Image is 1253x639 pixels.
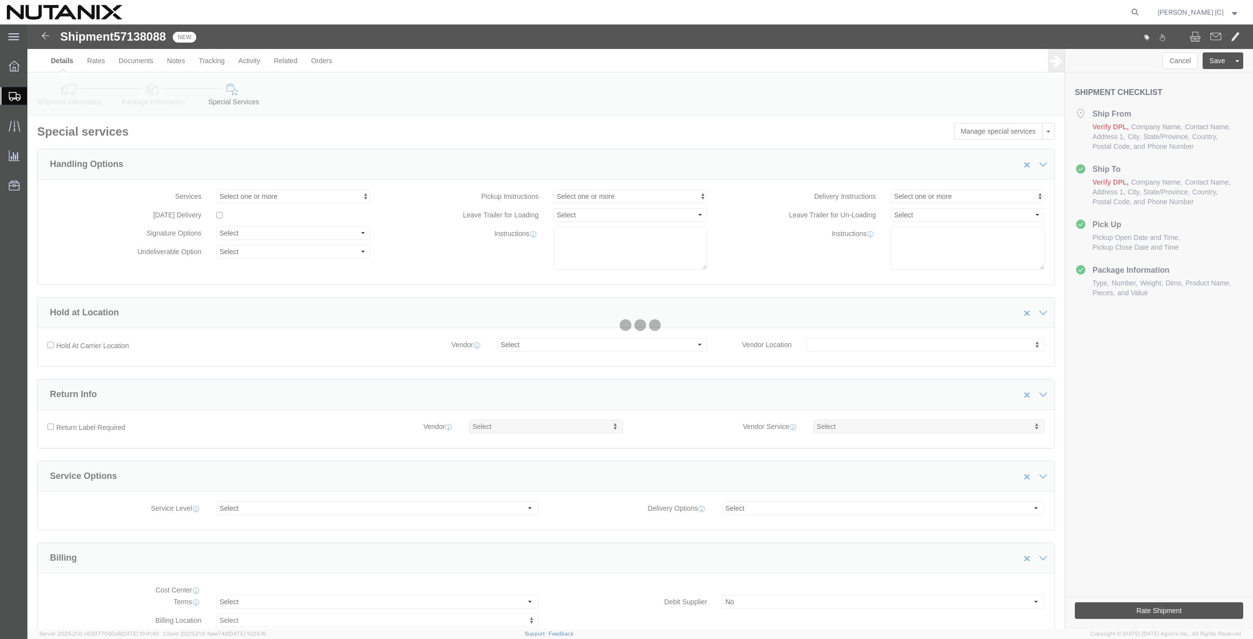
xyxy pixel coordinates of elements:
img: logo [7,5,122,20]
span: Client: 2025.21.0-faee749 [163,631,266,637]
a: Feedback [549,631,574,637]
button: [PERSON_NAME] [C] [1157,6,1240,18]
span: Arthur Campos [C] [1158,7,1224,18]
span: [DATE] 10:41:40 [121,631,159,637]
span: Server: 2025.21.0-c63077040a8 [39,631,159,637]
a: Support [525,631,549,637]
span: [DATE] 10:25:10 [228,631,266,637]
span: Copyright © [DATE]-[DATE] Agistix Inc., All Rights Reserved [1091,630,1241,638]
